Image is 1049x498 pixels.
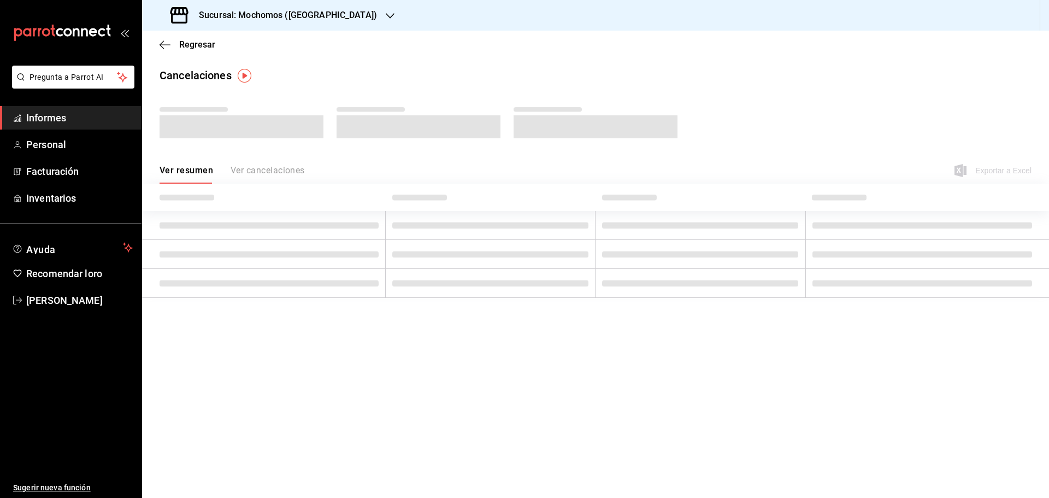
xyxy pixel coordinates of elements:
button: Regresar [160,39,215,50]
img: Marcador de información sobre herramientas [238,69,251,83]
font: Facturación [26,166,79,177]
font: Inventarios [26,192,76,204]
div: pestañas de navegación [160,165,305,184]
font: Cancelaciones [160,69,232,82]
font: Pregunta a Parrot AI [30,73,104,81]
font: Regresar [179,39,215,50]
button: Pregunta a Parrot AI [12,66,134,89]
font: [PERSON_NAME] [26,295,103,306]
font: Ayuda [26,244,56,255]
font: Personal [26,139,66,150]
font: Informes [26,112,66,124]
a: Pregunta a Parrot AI [8,79,134,91]
font: Sucursal: Mochomos ([GEOGRAPHIC_DATA]) [199,10,377,20]
button: abrir_cajón_menú [120,28,129,37]
font: Recomendar loro [26,268,102,279]
font: Sugerir nueva función [13,483,91,492]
